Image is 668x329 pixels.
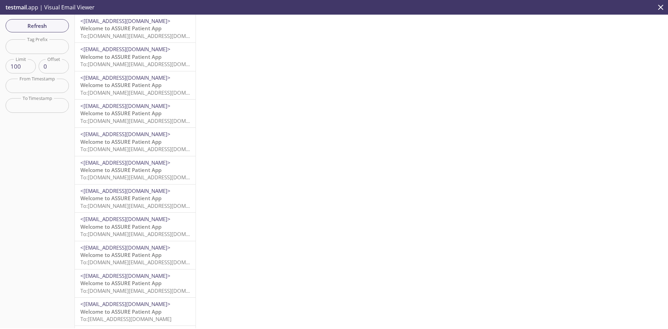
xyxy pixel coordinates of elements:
[80,280,161,287] span: Welcome to ASSURE Patient App
[80,110,161,117] span: Welcome to ASSURE Patient App
[75,100,196,127] div: <[EMAIL_ADDRESS][DOMAIN_NAME]>Welcome to ASSURE Patient AppTo:[DOMAIN_NAME][EMAIL_ADDRESS][DOMAIN...
[80,187,170,194] span: <[EMAIL_ADDRESS][DOMAIN_NAME]>
[80,202,213,209] span: To: [DOMAIN_NAME][EMAIL_ADDRESS][DOMAIN_NAME]
[80,300,170,307] span: <[EMAIL_ADDRESS][DOMAIN_NAME]>
[80,61,213,68] span: To: [DOMAIN_NAME][EMAIL_ADDRESS][DOMAIN_NAME]
[80,216,170,222] span: <[EMAIL_ADDRESS][DOMAIN_NAME]>
[80,287,213,294] span: To: [DOMAIN_NAME][EMAIL_ADDRESS][DOMAIN_NAME]
[11,21,63,30] span: Refresh
[80,146,213,152] span: To: [DOMAIN_NAME][EMAIL_ADDRESS][DOMAIN_NAME]
[80,251,161,258] span: Welcome to ASSURE Patient App
[80,230,213,237] span: To: [DOMAIN_NAME][EMAIL_ADDRESS][DOMAIN_NAME]
[75,15,196,42] div: <[EMAIL_ADDRESS][DOMAIN_NAME]>Welcome to ASSURE Patient AppTo:[DOMAIN_NAME][EMAIL_ADDRESS][DOMAIN...
[80,272,170,279] span: <[EMAIL_ADDRESS][DOMAIN_NAME]>
[75,156,196,184] div: <[EMAIL_ADDRESS][DOMAIN_NAME]>Welcome to ASSURE Patient AppTo:[DOMAIN_NAME][EMAIL_ADDRESS][DOMAIN...
[80,244,170,251] span: <[EMAIL_ADDRESS][DOMAIN_NAME]>
[75,185,196,212] div: <[EMAIL_ADDRESS][DOMAIN_NAME]>Welcome to ASSURE Patient AppTo:[DOMAIN_NAME][EMAIL_ADDRESS][DOMAIN...
[80,46,170,53] span: <[EMAIL_ADDRESS][DOMAIN_NAME]>
[75,128,196,156] div: <[EMAIL_ADDRESS][DOMAIN_NAME]>Welcome to ASSURE Patient AppTo:[DOMAIN_NAME][EMAIL_ADDRESS][DOMAIN...
[80,25,161,32] span: Welcome to ASSURE Patient App
[80,32,213,39] span: To: [DOMAIN_NAME][EMAIL_ADDRESS][DOMAIN_NAME]
[75,71,196,99] div: <[EMAIL_ADDRESS][DOMAIN_NAME]>Welcome to ASSURE Patient AppTo:[DOMAIN_NAME][EMAIL_ADDRESS][DOMAIN...
[80,102,170,109] span: <[EMAIL_ADDRESS][DOMAIN_NAME]>
[80,174,213,181] span: To: [DOMAIN_NAME][EMAIL_ADDRESS][DOMAIN_NAME]
[80,223,161,230] span: Welcome to ASSURE Patient App
[80,259,213,266] span: To: [DOMAIN_NAME][EMAIL_ADDRESS][DOMAIN_NAME]
[80,308,161,315] span: Welcome to ASSURE Patient App
[80,195,161,202] span: Welcome to ASSURE Patient App
[6,3,27,11] span: testmail
[80,81,161,88] span: Welcome to ASSURE Patient App
[80,131,170,138] span: <[EMAIL_ADDRESS][DOMAIN_NAME]>
[6,19,69,32] button: Refresh
[80,17,170,24] span: <[EMAIL_ADDRESS][DOMAIN_NAME]>
[75,43,196,71] div: <[EMAIL_ADDRESS][DOMAIN_NAME]>Welcome to ASSURE Patient AppTo:[DOMAIN_NAME][EMAIL_ADDRESS][DOMAIN...
[80,74,170,81] span: <[EMAIL_ADDRESS][DOMAIN_NAME]>
[80,159,170,166] span: <[EMAIL_ADDRESS][DOMAIN_NAME]>
[75,241,196,269] div: <[EMAIL_ADDRESS][DOMAIN_NAME]>Welcome to ASSURE Patient AppTo:[DOMAIN_NAME][EMAIL_ADDRESS][DOMAIN...
[80,117,213,124] span: To: [DOMAIN_NAME][EMAIL_ADDRESS][DOMAIN_NAME]
[80,166,161,173] span: Welcome to ASSURE Patient App
[75,298,196,326] div: <[EMAIL_ADDRESS][DOMAIN_NAME]>Welcome to ASSURE Patient AppTo:[EMAIL_ADDRESS][DOMAIN_NAME]
[80,53,161,60] span: Welcome to ASSURE Patient App
[80,315,172,322] span: To: [EMAIL_ADDRESS][DOMAIN_NAME]
[80,138,161,145] span: Welcome to ASSURE Patient App
[75,213,196,241] div: <[EMAIL_ADDRESS][DOMAIN_NAME]>Welcome to ASSURE Patient AppTo:[DOMAIN_NAME][EMAIL_ADDRESS][DOMAIN...
[80,89,213,96] span: To: [DOMAIN_NAME][EMAIL_ADDRESS][DOMAIN_NAME]
[75,269,196,297] div: <[EMAIL_ADDRESS][DOMAIN_NAME]>Welcome to ASSURE Patient AppTo:[DOMAIN_NAME][EMAIL_ADDRESS][DOMAIN...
